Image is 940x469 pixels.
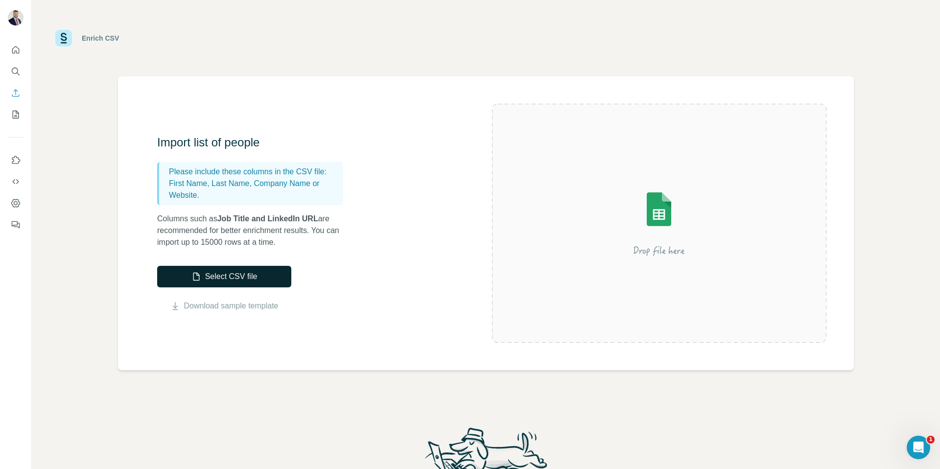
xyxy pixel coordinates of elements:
img: Avatar [8,10,23,25]
img: Surfe Illustration - Drop file here or select below [571,164,747,282]
a: Download sample template [184,300,279,312]
button: Download sample template [157,300,291,312]
button: My lists [8,106,23,123]
h3: Import list of people [157,135,353,150]
div: Enrich CSV [82,33,119,43]
button: Use Surfe on LinkedIn [8,151,23,169]
p: First Name, Last Name, Company Name or Website. [169,178,339,201]
button: Quick start [8,41,23,59]
button: Search [8,63,23,80]
button: Enrich CSV [8,84,23,102]
button: Use Surfe API [8,173,23,190]
button: Select CSV file [157,266,291,287]
iframe: Intercom live chat [907,436,930,459]
span: 1 [927,436,935,444]
button: Feedback [8,216,23,234]
p: Please include these columns in the CSV file: [169,166,339,178]
img: Surfe Logo [55,30,72,47]
span: Job Title and LinkedIn URL [217,214,318,223]
button: Dashboard [8,194,23,212]
p: Columns such as are recommended for better enrichment results. You can import up to 15000 rows at... [157,213,353,248]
